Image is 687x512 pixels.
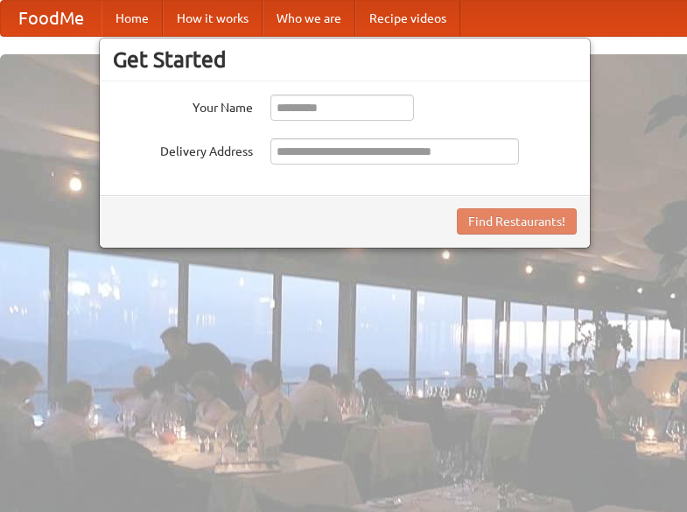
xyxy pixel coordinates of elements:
[163,1,263,36] a: How it works
[355,1,460,36] a: Recipe videos
[1,1,102,36] a: FoodMe
[102,1,163,36] a: Home
[113,138,253,160] label: Delivery Address
[457,208,577,235] button: Find Restaurants!
[263,1,355,36] a: Who we are
[113,95,253,116] label: Your Name
[113,46,577,73] h3: Get Started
